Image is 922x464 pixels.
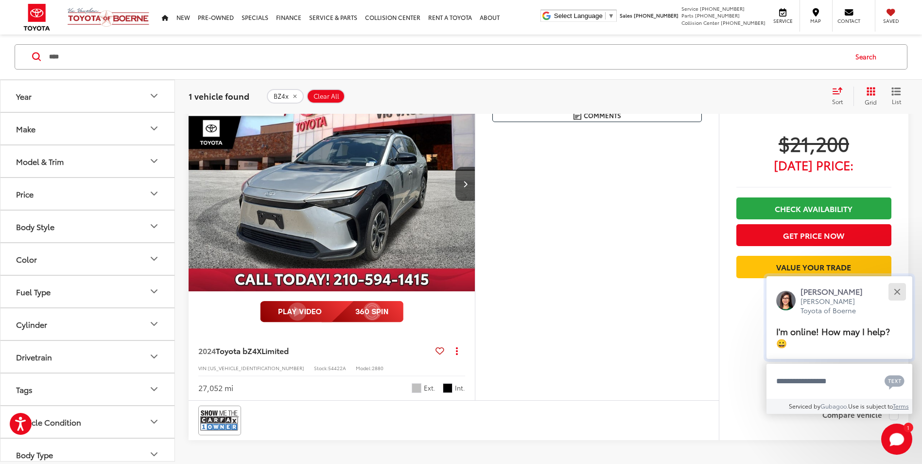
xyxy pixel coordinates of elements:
[0,374,175,405] button: TagsTags
[681,5,698,12] span: Service
[789,402,820,410] span: Serviced by
[800,297,872,316] p: [PERSON_NAME] Toyota of Boerne
[881,424,912,455] svg: Start Chat
[16,157,64,166] div: Model & Trim
[554,12,603,19] span: Select Language
[313,92,339,100] span: Clear All
[148,253,160,265] div: Color
[148,221,160,232] div: Body Style
[16,124,35,133] div: Make
[832,97,843,106] span: Sort
[188,76,476,292] a: 2024 Toyota bZ4X Limited2024 Toyota bZ4X Limited2024 Toyota bZ4X Limited2024 Toyota bZ4X Limited
[16,352,52,361] div: Drivetrain
[424,383,435,393] span: Ext.
[148,319,160,330] div: Cylinder
[700,5,745,12] span: [PHONE_NUMBER]
[681,12,694,19] span: Parts
[148,286,160,298] div: Fuel Type
[0,145,175,177] button: Model & TrimModel & Trim
[885,374,905,390] svg: Text
[848,402,893,410] span: Use is subject to
[67,7,150,27] img: Vic Vaughan Toyota of Boerne
[820,402,848,410] a: Gubagoo.
[893,402,909,410] a: Terms
[695,12,740,19] span: [PHONE_NUMBER]
[148,384,160,395] div: Tags
[736,256,891,278] a: Value Your Trade
[16,222,54,231] div: Body Style
[837,18,860,24] span: Contact
[148,188,160,200] div: Price
[800,286,872,297] p: [PERSON_NAME]
[200,408,239,433] img: View CARFAX report
[189,90,249,102] span: 1 vehicle found
[880,18,902,24] span: Saved
[0,341,175,373] button: DrivetrainDrivetrain
[455,383,465,393] span: Int.
[772,18,794,24] span: Service
[16,320,47,329] div: Cylinder
[608,12,614,19] span: ▼
[16,91,32,101] div: Year
[198,345,216,356] span: 2024
[0,276,175,307] button: Fuel TypeFuel Type
[884,87,908,106] button: List View
[372,364,383,372] span: 2880
[198,345,432,356] a: 2024Toyota bZ4XLimited
[148,90,160,102] div: Year
[605,12,606,19] span: ​
[554,12,614,19] a: Select Language​
[267,89,304,104] button: remove BZ4x
[16,189,34,198] div: Price
[0,211,175,242] button: Body StyleBody Style
[827,87,853,106] button: Select sort value
[0,113,175,144] button: MakeMake
[148,449,160,461] div: Body Type
[412,383,421,393] span: Elemental Silver Metallic W/Black Roof
[0,178,175,210] button: PricePrice
[16,385,33,394] div: Tags
[148,416,160,428] div: Vehicle Condition
[307,89,345,104] button: Clear All
[148,123,160,135] div: Make
[208,364,304,372] span: [US_VEHICLE_IDENTIFICATION_NUMBER]
[260,301,403,322] img: full motion video
[736,131,891,155] span: $21,200
[448,342,465,359] button: Actions
[328,364,346,372] span: 54422A
[634,12,678,19] span: [PHONE_NUMBER]
[198,382,233,393] div: 27,052 mi
[0,80,175,112] button: YearYear
[736,160,891,170] span: [DATE] Price:
[881,424,912,455] button: Toggle Chat Window
[16,417,81,427] div: Vehicle Condition
[721,19,765,26] span: [PHONE_NUMBER]
[0,406,175,438] button: Vehicle ConditionVehicle Condition
[0,243,175,275] button: ColorColor
[492,109,702,122] button: Comments
[891,97,901,106] span: List
[455,167,475,201] button: Next image
[198,364,208,372] span: VIN:
[681,19,719,26] span: Collision Center
[584,111,621,120] span: Comments
[887,281,907,302] button: Close
[776,324,890,349] span: I'm online! How may I help? 😀
[766,276,912,414] div: Close[PERSON_NAME][PERSON_NAME] Toyota of BoerneI'm online! How may I help? 😀Type your messageCha...
[216,345,261,356] span: Toyota bZ4X
[882,370,907,392] button: Chat with SMS
[766,364,912,399] textarea: Type your message
[16,450,53,459] div: Body Type
[865,98,877,106] span: Grid
[736,224,891,246] button: Get Price Now
[48,45,846,69] input: Search by Make, Model, or Keyword
[148,156,160,167] div: Model & Trim
[16,254,37,264] div: Color
[16,287,51,296] div: Fuel Type
[620,12,632,19] span: Sales
[736,197,891,219] a: Check Availability
[188,76,476,292] img: 2024 Toyota bZ4X Limited
[148,351,160,363] div: Drivetrain
[574,111,581,120] img: Comments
